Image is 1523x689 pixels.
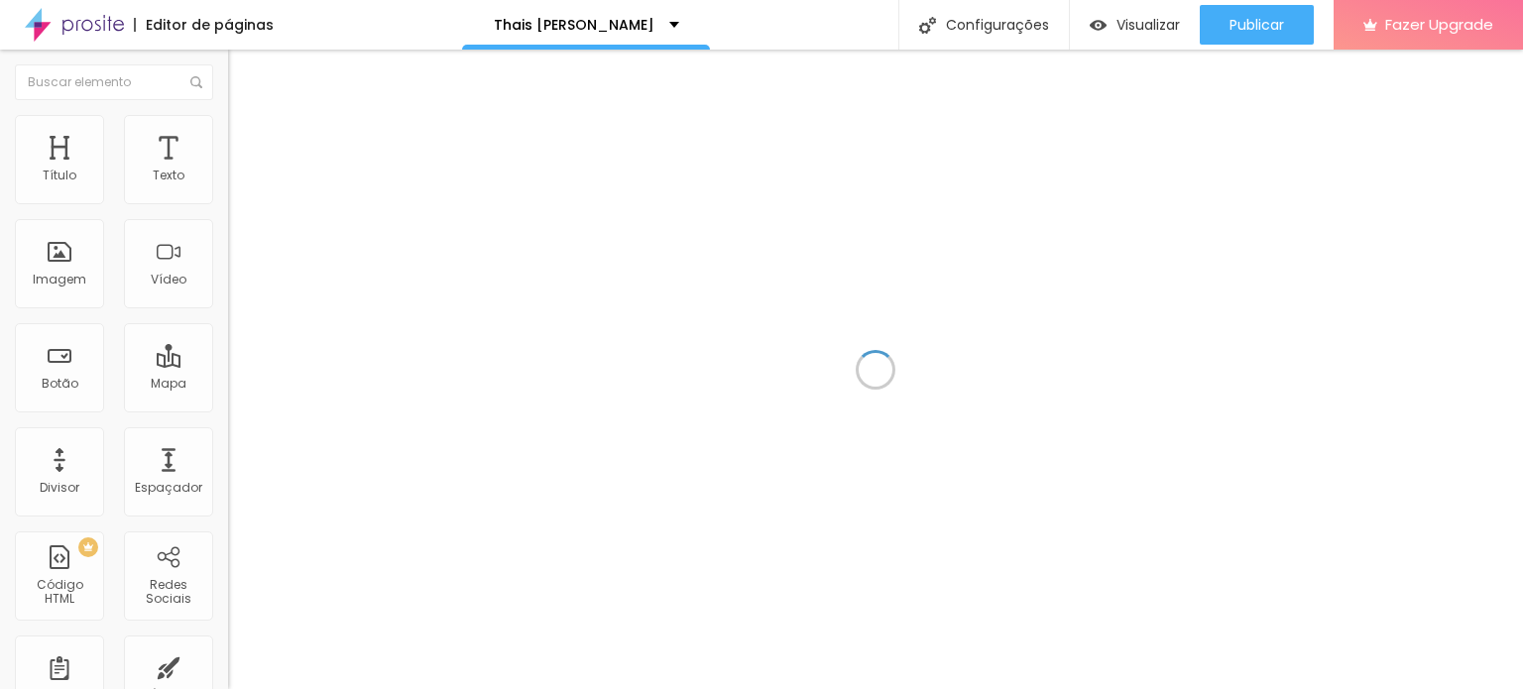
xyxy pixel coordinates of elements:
div: Mapa [151,377,186,391]
img: Icone [919,17,936,34]
div: Vídeo [151,273,186,287]
span: Fazer Upgrade [1385,16,1493,33]
div: Botão [42,377,78,391]
div: Imagem [33,273,86,287]
div: Código HTML [20,578,98,607]
p: Thais [PERSON_NAME] [494,18,654,32]
div: Texto [153,169,184,182]
div: Divisor [40,481,79,495]
img: view-1.svg [1090,17,1107,34]
img: Icone [190,76,202,88]
input: Buscar elemento [15,64,213,100]
div: Título [43,169,76,182]
span: Publicar [1230,17,1284,33]
div: Redes Sociais [129,578,207,607]
div: Editor de páginas [134,18,274,32]
button: Visualizar [1070,5,1200,45]
div: Espaçador [135,481,202,495]
span: Visualizar [1116,17,1180,33]
button: Publicar [1200,5,1314,45]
